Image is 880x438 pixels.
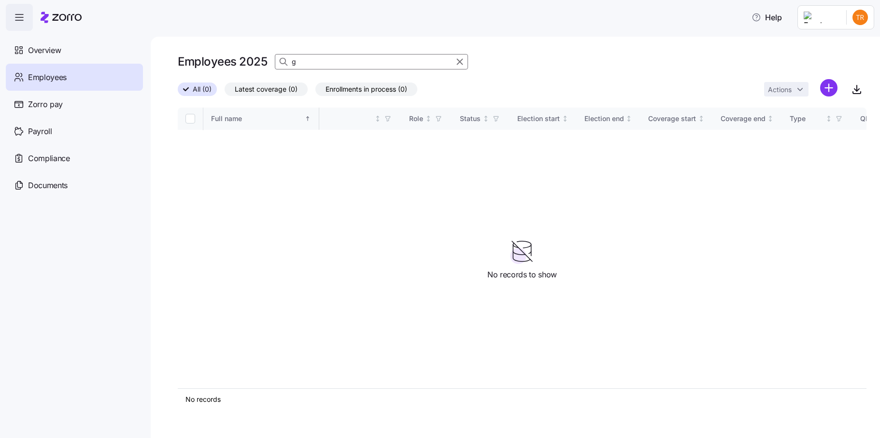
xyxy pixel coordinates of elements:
[782,108,852,130] th: TypeNot sorted
[825,115,832,122] div: Not sorted
[820,79,837,96] svg: add icon
[562,115,568,122] div: Not sorted
[185,114,195,123] input: Select all records
[185,395,859,404] div: No records
[401,108,452,130] th: RoleNot sorted
[211,113,303,124] div: Full name
[409,113,423,124] div: Role
[28,44,61,56] span: Overview
[852,10,868,25] img: 9f08772f748d173b6a631cba1b0c6066
[28,71,67,83] span: Employees
[28,98,63,110] span: Zorro pay
[6,145,143,172] a: Compliance
[625,115,632,122] div: Not sorted
[768,86,792,93] span: Actions
[804,12,838,23] img: Employer logo
[483,115,489,122] div: Not sorted
[193,83,212,96] span: All (0)
[374,115,381,122] div: Not sorted
[247,108,401,130] th: Benefit eligibilityNot sorted
[304,115,311,122] div: Sorted ascending
[6,37,143,64] a: Overview
[326,83,407,96] span: Enrollments in process (0)
[713,108,782,130] th: Coverage endNot sorted
[510,108,577,130] th: Election startNot sorted
[744,8,790,27] button: Help
[698,115,705,122] div: Not sorted
[178,54,267,69] h1: Employees 2025
[640,108,713,130] th: Coverage startNot sorted
[790,113,823,124] div: Type
[577,108,641,130] th: Election endNot sorted
[28,152,70,164] span: Compliance
[584,113,624,124] div: Election end
[203,108,319,130] th: Full nameSorted ascending
[517,113,560,124] div: Election start
[6,172,143,199] a: Documents
[6,118,143,145] a: Payroll
[275,54,468,69] input: Search Employees
[767,115,774,122] div: Not sorted
[721,113,766,124] div: Coverage end
[6,64,143,91] a: Employees
[28,125,52,137] span: Payroll
[460,113,481,124] div: Status
[28,179,68,192] span: Documents
[235,83,298,96] span: Latest coverage (0)
[487,269,557,281] span: No records to show
[764,82,809,96] button: Actions
[425,115,432,122] div: Not sorted
[648,113,696,124] div: Coverage start
[452,108,510,130] th: StatusNot sorted
[6,91,143,118] a: Zorro pay
[752,12,782,23] span: Help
